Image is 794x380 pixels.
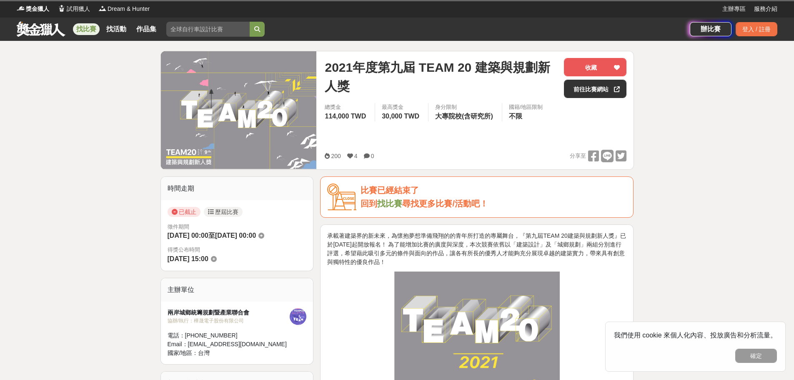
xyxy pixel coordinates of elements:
div: 比賽已經結束了 [361,184,626,197]
span: 200 [331,153,341,159]
span: 總獎金 [325,103,368,111]
span: 最高獎金 [382,103,421,111]
span: Dream & Hunter [108,5,150,13]
span: 已截止 [168,207,200,217]
a: 找比賽 [377,199,402,208]
div: 時間走期 [161,177,313,200]
div: 登入 / 註冊 [736,22,777,36]
div: 協辦/執行： 樺晟電子股份有限公司 [168,317,290,325]
img: Logo [98,4,107,13]
div: 身分限制 [435,103,495,111]
span: 我們使用 cookie 來個人化內容、投放廣告和分析流量。 [614,332,777,339]
span: 0 [371,153,374,159]
a: Logo試用獵人 [58,5,90,13]
a: LogoDream & Hunter [98,5,150,13]
a: Logo獎金獵人 [17,5,49,13]
a: 作品集 [133,23,160,35]
div: 主辦單位 [161,278,313,302]
span: 獎金獵人 [26,5,49,13]
a: 辦比賽 [690,22,731,36]
img: Logo [17,4,25,13]
img: Icon [327,184,356,211]
span: 分享至 [570,150,586,162]
span: 國家/地區： [168,350,198,356]
a: 服務介紹 [754,5,777,13]
span: 4 [354,153,358,159]
div: 國籍/地區限制 [509,103,543,111]
span: 尋找更多比賽/活動吧！ [402,199,488,208]
button: 收藏 [564,58,626,76]
span: 徵件期間 [168,224,189,230]
span: 30,000 TWD [382,113,419,120]
span: [DATE] 00:00 [168,232,208,239]
button: 確定 [735,349,777,363]
a: 找活動 [103,23,130,35]
span: 台灣 [198,350,210,356]
div: 電話： [PHONE_NUMBER] [168,331,290,340]
span: [DATE] 00:00 [215,232,256,239]
span: 得獎公布時間 [168,246,307,254]
div: Email： [EMAIL_ADDRESS][DOMAIN_NAME] [168,340,290,349]
span: 回到 [361,199,377,208]
span: [DATE] 15:00 [168,255,208,262]
img: Logo [58,4,66,13]
img: Cover Image [161,51,317,169]
a: 歷屆比賽 [204,207,243,217]
div: 兩岸城鄉統籌規劃暨產業聯合會 [168,308,290,317]
span: 2021年度第九屆 TEAM 20 建築與規劃新人獎 [325,58,557,96]
span: 大專院校(含研究所) [435,113,493,120]
span: 114,000 TWD [325,113,366,120]
a: 找比賽 [73,23,100,35]
span: 試用獵人 [67,5,90,13]
p: 承載著建築界的新未來，為懷抱夢想準備飛翔的的青年所打造的專屬舞台，『第九屆TEAM 20建築與規劃新人獎』已於[DATE]起開放報名！ 為了能增加比賽的廣度與深度，本次競賽依舊以「建築設計」及「... [327,232,626,267]
span: 至 [208,232,215,239]
a: 前往比賽網站 [564,80,626,98]
span: 不限 [509,113,522,120]
a: 主辦專區 [722,5,746,13]
input: 全球自行車設計比賽 [166,22,250,37]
